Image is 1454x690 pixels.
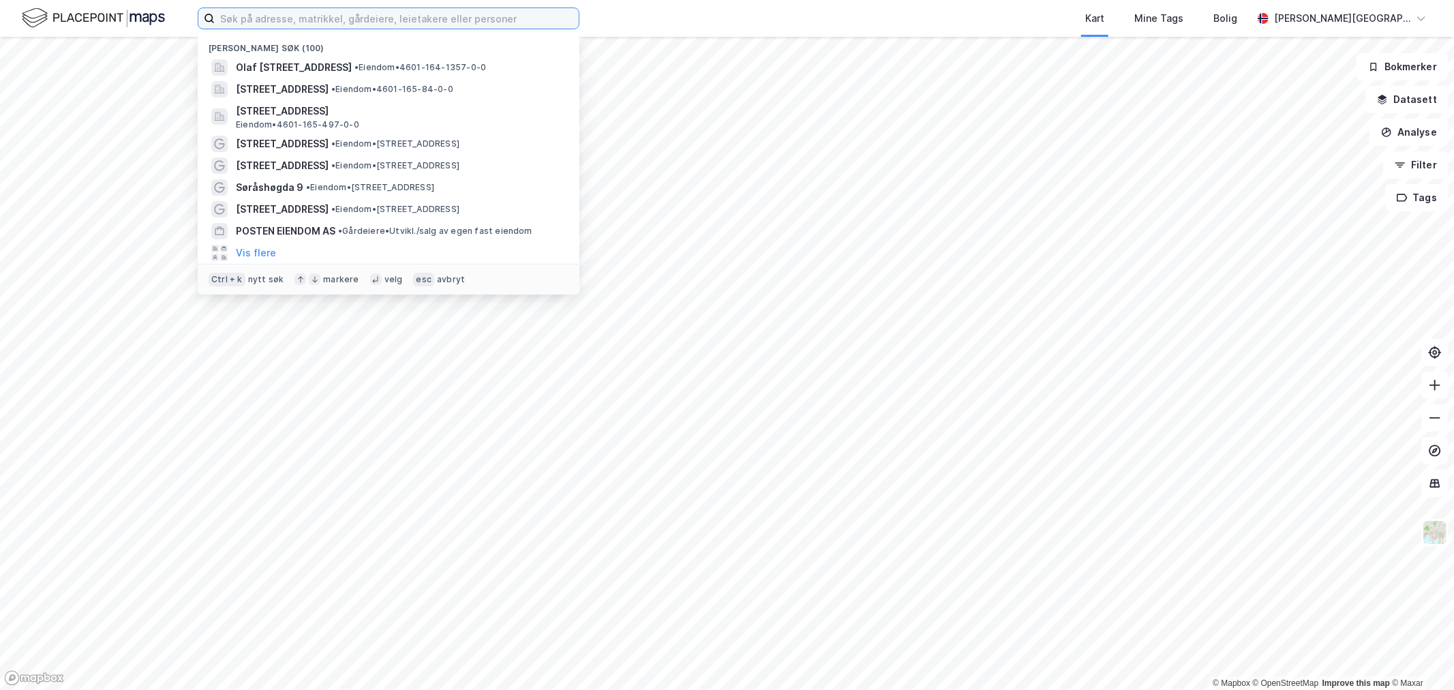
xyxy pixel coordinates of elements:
span: POSTEN EIENDOM AS [236,223,335,239]
span: Eiendom • [STREET_ADDRESS] [306,182,434,193]
span: • [354,62,359,72]
span: [STREET_ADDRESS] [236,201,329,217]
a: Improve this map [1322,678,1390,688]
span: [STREET_ADDRESS] [236,136,329,152]
span: Eiendom • 4601-164-1357-0-0 [354,62,486,73]
div: Bolig [1213,10,1237,27]
button: Tags [1385,184,1449,211]
a: OpenStreetMap [1253,678,1319,688]
span: [STREET_ADDRESS] [236,81,329,97]
span: Olaf [STREET_ADDRESS] [236,59,352,76]
div: esc [413,273,434,286]
button: Analyse [1369,119,1449,146]
input: Søk på adresse, matrikkel, gårdeiere, leietakere eller personer [215,8,579,29]
iframe: Chat Widget [1386,625,1454,690]
span: Eiendom • [STREET_ADDRESS] [331,138,459,149]
span: • [331,84,335,94]
span: Eiendom • 4601-165-84-0-0 [331,84,453,95]
span: Eiendom • 4601-165-497-0-0 [236,119,359,130]
div: avbryt [437,274,465,285]
div: markere [323,274,359,285]
div: velg [384,274,403,285]
img: logo.f888ab2527a4732fd821a326f86c7f29.svg [22,6,165,30]
div: nytt søk [248,274,284,285]
div: Kart [1085,10,1104,27]
img: Z [1422,520,1448,545]
div: Ctrl + k [209,273,245,286]
span: • [331,204,335,214]
a: Mapbox homepage [4,670,64,686]
span: Søråshøgda 9 [236,179,303,196]
div: [PERSON_NAME][GEOGRAPHIC_DATA] [1274,10,1410,27]
span: Eiendom • [STREET_ADDRESS] [331,160,459,171]
span: • [331,160,335,170]
span: • [331,138,335,149]
button: Vis flere [236,245,276,261]
button: Filter [1383,151,1449,179]
div: [PERSON_NAME] søk (100) [198,32,579,57]
button: Datasett [1365,86,1449,113]
span: [STREET_ADDRESS] [236,157,329,174]
div: Mine Tags [1134,10,1183,27]
span: Gårdeiere • Utvikl./salg av egen fast eiendom [338,226,532,237]
span: • [338,226,342,236]
a: Mapbox [1213,678,1250,688]
span: Eiendom • [STREET_ADDRESS] [331,204,459,215]
button: Bokmerker [1357,53,1449,80]
span: • [306,182,310,192]
span: [STREET_ADDRESS] [236,103,563,119]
